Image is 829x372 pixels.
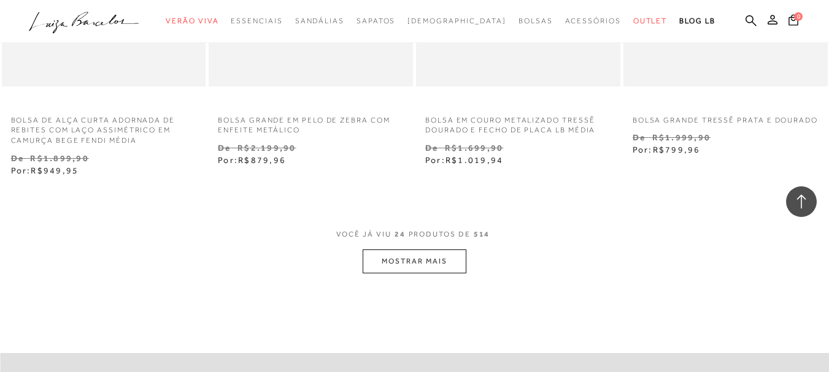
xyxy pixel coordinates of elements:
[2,108,206,146] a: BOLSA DE ALÇA CURTA ADORNADA DE REBITES COM LAÇO ASSIMÉTRICO EM CAMURÇA BEGE FENDI MÉDIA
[425,155,503,165] span: Por:
[679,10,715,32] a: BLOG LB
[166,17,218,25] span: Verão Viva
[474,230,490,238] span: 514
[519,17,553,25] span: Bolsas
[633,17,668,25] span: Outlet
[238,155,286,165] span: R$879,96
[166,10,218,32] a: noSubCategoriesText
[218,155,286,165] span: Por:
[31,165,79,175] span: R$949,95
[218,143,231,153] small: De
[209,108,413,136] a: BOLSA GRANDE EM PELO DE ZEBRA COM ENFEITE METÁLICO
[565,10,621,32] a: noSubCategoriesText
[623,108,828,126] a: BOLSA GRANDE TRESSÊ PRATA E DOURADO
[445,155,503,165] span: R$1.019,94
[565,17,621,25] span: Acessórios
[653,145,701,154] span: R$799,96
[633,132,646,142] small: De
[633,145,701,154] span: Por:
[295,17,344,25] span: Sandálias
[357,17,395,25] span: Sapatos
[357,10,395,32] a: noSubCategoriesText
[445,143,503,153] small: R$1.699,90
[407,10,506,32] a: noSubCategoriesText
[231,10,282,32] a: noSubCategoriesText
[11,165,79,175] span: Por:
[633,10,668,32] a: noSubCategoriesText
[519,10,553,32] a: noSubCategoriesText
[363,249,466,273] button: MOSTRAR MAIS
[794,12,803,21] span: 0
[652,132,711,142] small: R$1.999,90
[11,153,24,163] small: De
[237,143,296,153] small: R$2.199,90
[231,17,282,25] span: Essenciais
[295,10,344,32] a: noSubCategoriesText
[30,153,88,163] small: R$1.899,90
[425,143,438,153] small: De
[785,13,802,30] button: 0
[336,230,493,238] span: VOCÊ JÁ VIU PRODUTOS DE
[407,17,506,25] span: [DEMOGRAPHIC_DATA]
[679,17,715,25] span: BLOG LB
[416,108,620,136] a: BOLSA EM COURO METALIZADO TRESSÊ DOURADO E FECHO DE PLACA LB MÉDIA
[395,230,406,238] span: 24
